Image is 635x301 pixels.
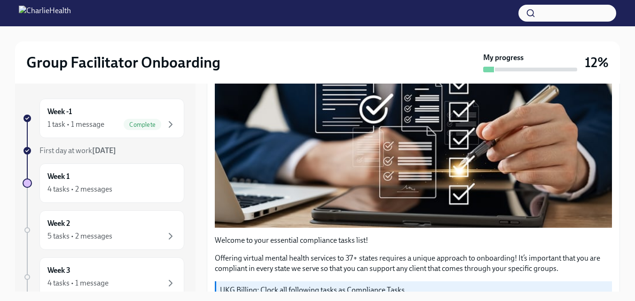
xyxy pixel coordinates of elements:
[220,285,608,295] p: UKG Billing: Clock all following tasks as Compliance Tasks
[215,21,612,228] button: Zoom image
[39,146,116,155] span: First day at work
[26,53,220,72] h2: Group Facilitator Onboarding
[23,210,184,250] a: Week 25 tasks • 2 messages
[47,231,112,241] div: 5 tasks • 2 messages
[47,119,104,130] div: 1 task • 1 message
[47,171,70,182] h6: Week 1
[23,99,184,138] a: Week -11 task • 1 messageComplete
[47,107,72,117] h6: Week -1
[47,278,109,288] div: 4 tasks • 1 message
[215,235,612,246] p: Welcome to your essential compliance tasks list!
[585,54,609,71] h3: 12%
[124,121,161,128] span: Complete
[92,146,116,155] strong: [DATE]
[47,184,112,194] div: 4 tasks • 2 messages
[23,257,184,297] a: Week 34 tasks • 1 message
[47,218,70,229] h6: Week 2
[47,265,71,276] h6: Week 3
[23,163,184,203] a: Week 14 tasks • 2 messages
[215,253,612,274] p: Offering virtual mental health services to 37+ states requires a unique approach to onboarding! I...
[483,53,524,63] strong: My progress
[23,146,184,156] a: First day at work[DATE]
[19,6,71,21] img: CharlieHealth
